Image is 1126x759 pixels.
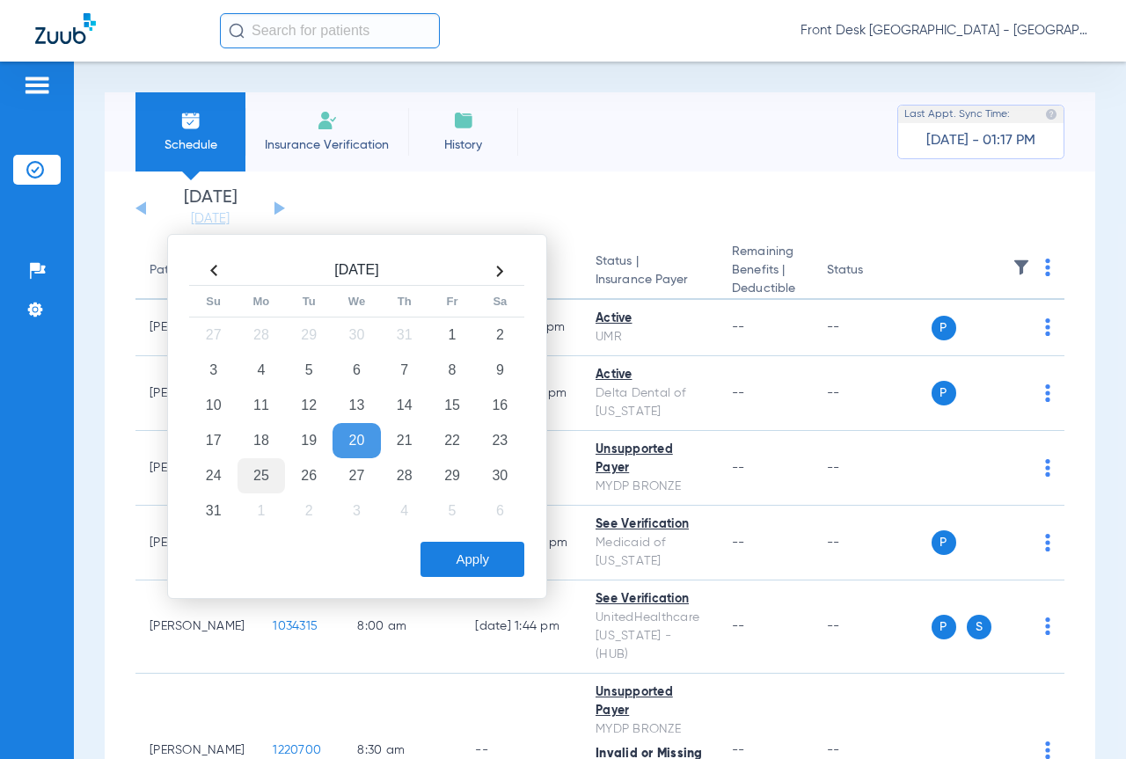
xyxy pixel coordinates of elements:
[23,75,51,96] img: hamburger-icon
[813,580,932,674] td: --
[596,515,704,534] div: See Verification
[801,22,1091,40] span: Front Desk [GEOGRAPHIC_DATA] - [GEOGRAPHIC_DATA] | My Community Dental Centers
[135,580,259,674] td: [PERSON_NAME]
[259,136,395,154] span: Insurance Verification
[932,381,956,405] span: P
[813,431,932,506] td: --
[317,110,338,131] img: Manual Insurance Verification
[813,243,932,300] th: Status
[420,542,524,577] button: Apply
[1045,108,1057,120] img: last sync help info
[343,580,461,674] td: 8:00 AM
[732,536,745,549] span: --
[596,683,704,720] div: Unsupported Payer
[932,530,956,555] span: P
[732,462,745,474] span: --
[596,328,704,347] div: UMR
[1045,384,1050,402] img: group-dot-blue.svg
[596,590,704,609] div: See Verification
[273,620,318,632] span: 1034315
[273,744,321,756] span: 1220700
[596,384,704,421] div: Delta Dental of [US_STATE]
[718,243,812,300] th: Remaining Benefits |
[904,106,1010,123] span: Last Appt. Sync Time:
[229,23,245,39] img: Search Icon
[596,441,704,478] div: Unsupported Payer
[150,261,227,280] div: Patient Name
[421,136,505,154] span: History
[596,478,704,496] div: MYDP BRONZE
[813,356,932,431] td: --
[581,243,718,300] th: Status |
[596,310,704,328] div: Active
[220,13,440,48] input: Search for patients
[967,615,991,639] span: S
[596,271,704,289] span: Insurance Payer
[932,615,956,639] span: P
[1038,675,1126,759] iframe: Chat Widget
[732,620,745,632] span: --
[149,136,232,154] span: Schedule
[932,316,956,340] span: P
[732,280,798,298] span: Deductible
[596,534,704,571] div: Medicaid of [US_STATE]
[813,300,932,356] td: --
[1045,459,1050,477] img: group-dot-blue.svg
[157,210,263,228] a: [DATE]
[596,609,704,664] div: UnitedHealthcare [US_STATE] - (HUB)
[596,720,704,739] div: MYDP BRONZE
[461,580,581,674] td: [DATE] 1:44 PM
[926,132,1035,150] span: [DATE] - 01:17 PM
[732,744,745,756] span: --
[732,387,745,399] span: --
[150,261,245,280] div: Patient Name
[1013,259,1030,276] img: filter.svg
[596,366,704,384] div: Active
[180,110,201,131] img: Schedule
[35,13,96,44] img: Zuub Logo
[1045,534,1050,551] img: group-dot-blue.svg
[1045,318,1050,336] img: group-dot-blue.svg
[157,189,263,228] li: [DATE]
[453,110,474,131] img: History
[1045,617,1050,635] img: group-dot-blue.svg
[732,321,745,333] span: --
[1045,259,1050,276] img: group-dot-blue.svg
[238,257,476,286] th: [DATE]
[813,506,932,580] td: --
